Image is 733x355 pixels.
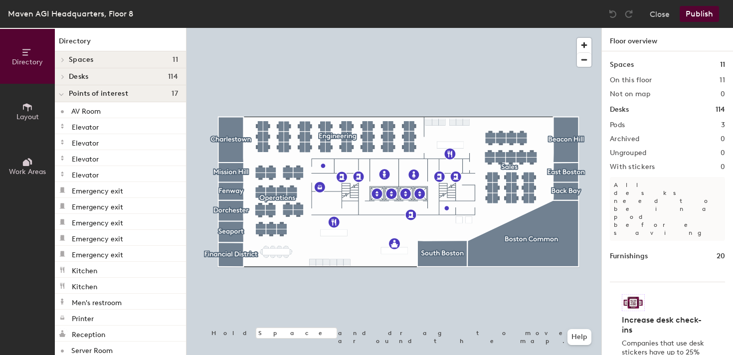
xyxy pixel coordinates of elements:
[622,294,645,311] img: Sticker logo
[72,120,99,132] p: Elevator
[71,104,101,116] p: AV Room
[69,73,88,81] span: Desks
[172,90,178,98] span: 17
[716,104,725,115] h1: 114
[610,163,655,171] h2: With stickers
[608,9,618,19] img: Undo
[721,90,725,98] h2: 0
[721,121,725,129] h2: 3
[720,59,725,70] h1: 11
[168,73,178,81] span: 114
[173,56,178,64] span: 11
[72,200,123,211] p: Emergency exit
[8,7,133,20] div: Maven AGI Headquarters, Floor 8
[69,56,94,64] span: Spaces
[610,59,634,70] h1: Spaces
[72,248,123,259] p: Emergency exit
[72,264,97,275] p: Kitchen
[72,168,99,179] p: Elevator
[721,163,725,171] h2: 0
[624,9,634,19] img: Redo
[680,6,719,22] button: Publish
[610,149,647,157] h2: Ungrouped
[9,168,46,176] span: Work Areas
[602,28,733,51] h1: Floor overview
[69,90,128,98] span: Points of interest
[610,76,652,84] h2: On this floor
[72,280,97,291] p: Kitchen
[717,251,725,262] h1: 20
[71,344,113,355] p: Server Room
[610,90,650,98] h2: Not on map
[721,149,725,157] h2: 0
[721,135,725,143] h2: 0
[72,152,99,164] p: Elevator
[16,113,39,121] span: Layout
[12,58,43,66] span: Directory
[650,6,670,22] button: Close
[72,136,99,148] p: Elevator
[610,121,625,129] h2: Pods
[72,312,94,323] p: Printer
[622,315,707,335] h4: Increase desk check-ins
[72,232,123,243] p: Emergency exit
[567,329,591,345] button: Help
[72,328,105,339] p: Reception
[610,251,648,262] h1: Furnishings
[55,36,186,51] h1: Directory
[610,104,629,115] h1: Desks
[72,184,123,195] p: Emergency exit
[72,296,122,307] p: Men's restroom
[610,177,725,241] p: All desks need to be in a pod before saving
[610,135,639,143] h2: Archived
[72,216,123,227] p: Emergency exit
[720,76,725,84] h2: 11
